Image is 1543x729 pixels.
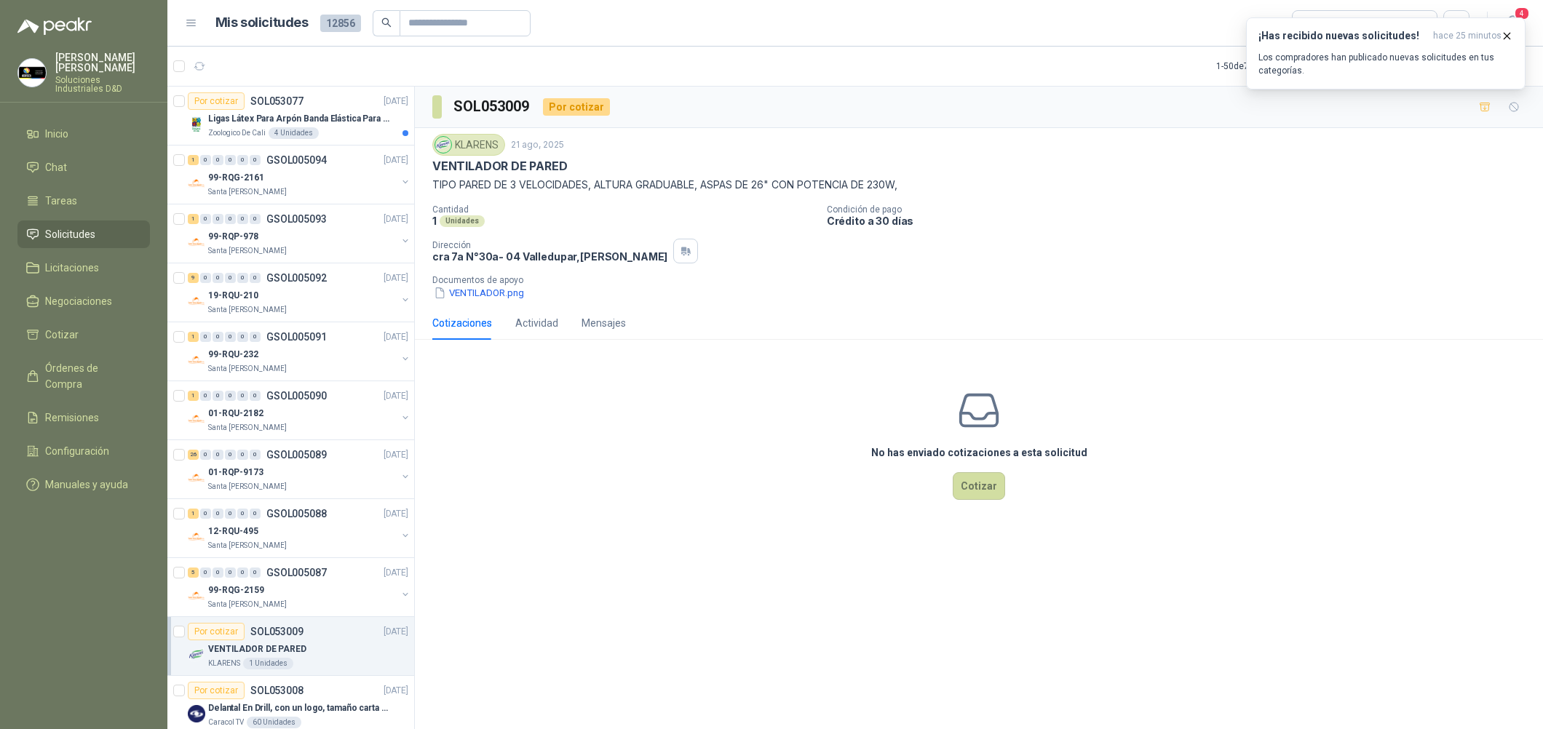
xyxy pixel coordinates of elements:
[188,705,205,722] img: Company Logo
[45,477,128,493] span: Manuales y ayuda
[213,450,223,460] div: 0
[55,76,150,93] p: Soluciones Industriales D&D
[188,446,411,493] a: 26 0 0 0 0 0 GSOL005089[DATE] Company Logo01-RQP-9173Santa [PERSON_NAME]
[320,15,361,32] span: 12856
[1216,55,1311,78] div: 1 - 50 de 7638
[432,177,1526,193] p: TIPO PARED DE 3 VELOCIDADES, ALTURA GRADUABLE, ASPAS DE 26" CON POTENCIA DE 230W,
[208,348,258,362] p: 99-RQU-232
[384,95,408,108] p: [DATE]
[237,509,248,519] div: 0
[200,155,211,165] div: 0
[225,214,236,224] div: 0
[188,328,411,375] a: 1 0 0 0 0 0 GSOL005091[DATE] Company Logo99-RQU-232Santa [PERSON_NAME]
[188,564,411,610] a: 5 0 0 0 0 0 GSOL005087[DATE] Company Logo99-RQG-2159Santa [PERSON_NAME]
[208,525,258,538] p: 12-RQU-495
[208,466,263,479] p: 01-RQP-9173
[266,332,327,342] p: GSOL005091
[208,363,287,375] p: Santa [PERSON_NAME]
[237,273,248,283] div: 0
[188,505,411,551] a: 1 0 0 0 0 0 GSOL005088[DATE] Company Logo12-RQU-495Santa [PERSON_NAME]
[200,391,211,401] div: 0
[213,273,223,283] div: 0
[250,332,261,342] div: 0
[45,260,99,276] span: Licitaciones
[17,220,150,248] a: Solicitudes
[432,315,492,331] div: Cotizaciones
[435,137,451,153] img: Company Logo
[200,332,211,342] div: 0
[213,391,223,401] div: 0
[45,410,99,426] span: Remisiones
[511,138,564,152] p: 21 ago, 2025
[17,187,150,215] a: Tareas
[250,567,261,578] div: 0
[250,450,261,460] div: 0
[432,240,667,250] p: Dirección
[432,275,1537,285] p: Documentos de apoyo
[237,391,248,401] div: 0
[167,617,414,676] a: Por cotizarSOL053009[DATE] Company LogoVENTILADOR DE PAREDKLARENS1 Unidades
[188,450,199,460] div: 26
[200,273,211,283] div: 0
[381,17,392,28] span: search
[188,509,199,519] div: 1
[827,215,1537,227] p: Crédito a 30 días
[432,159,568,174] p: VENTILADOR DE PARED
[188,623,245,640] div: Por cotizar
[208,230,258,244] p: 99-RQP-978
[247,717,301,728] div: 60 Unidades
[266,509,327,519] p: GSOL005088
[17,354,150,398] a: Órdenes de Compra
[384,330,408,344] p: [DATE]
[17,471,150,498] a: Manuales y ayuda
[225,509,236,519] div: 0
[208,422,287,434] p: Santa [PERSON_NAME]
[17,287,150,315] a: Negociaciones
[225,155,236,165] div: 0
[208,127,266,139] p: Zoologico De Cali
[55,52,150,73] p: [PERSON_NAME] [PERSON_NAME]
[188,682,245,699] div: Por cotizar
[266,214,327,224] p: GSOL005093
[432,250,667,263] p: cra 7a N°30a- 04 Valledupar , [PERSON_NAME]
[250,685,304,696] p: SOL053008
[45,159,67,175] span: Chat
[432,134,505,156] div: KLARENS
[208,289,258,303] p: 19-RQU-210
[1499,10,1526,36] button: 4
[208,717,244,728] p: Caracol TV
[384,389,408,403] p: [DATE]
[188,410,205,428] img: Company Logo
[208,171,264,185] p: 99-RQG-2161
[17,120,150,148] a: Inicio
[45,193,77,209] span: Tareas
[45,360,136,392] span: Órdenes de Compra
[237,450,248,460] div: 0
[440,215,485,227] div: Unidades
[213,567,223,578] div: 0
[188,391,199,401] div: 1
[45,443,109,459] span: Configuración
[213,332,223,342] div: 0
[1246,17,1526,89] button: ¡Has recibido nuevas solicitudes!hace 25 minutos Los compradores han publicado nuevas solicitudes...
[384,507,408,521] p: [DATE]
[17,154,150,181] a: Chat
[17,404,150,431] a: Remisiones
[188,155,199,165] div: 1
[237,567,248,578] div: 0
[250,273,261,283] div: 0
[213,509,223,519] div: 0
[188,387,411,434] a: 1 0 0 0 0 0 GSOL005090[DATE] Company Logo01-RQU-2182Santa [PERSON_NAME]
[266,450,327,460] p: GSOL005089
[250,214,261,224] div: 0
[188,273,199,283] div: 9
[208,701,389,715] p: Delantal En Drill, con un logo, tamaño carta 1 tinta (Se envia enlacen, como referencia)
[188,528,205,546] img: Company Logo
[188,351,205,369] img: Company Logo
[384,154,408,167] p: [DATE]
[200,214,211,224] div: 0
[208,186,287,198] p: Santa [PERSON_NAME]
[250,155,261,165] div: 0
[243,658,293,669] div: 1 Unidades
[237,214,248,224] div: 0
